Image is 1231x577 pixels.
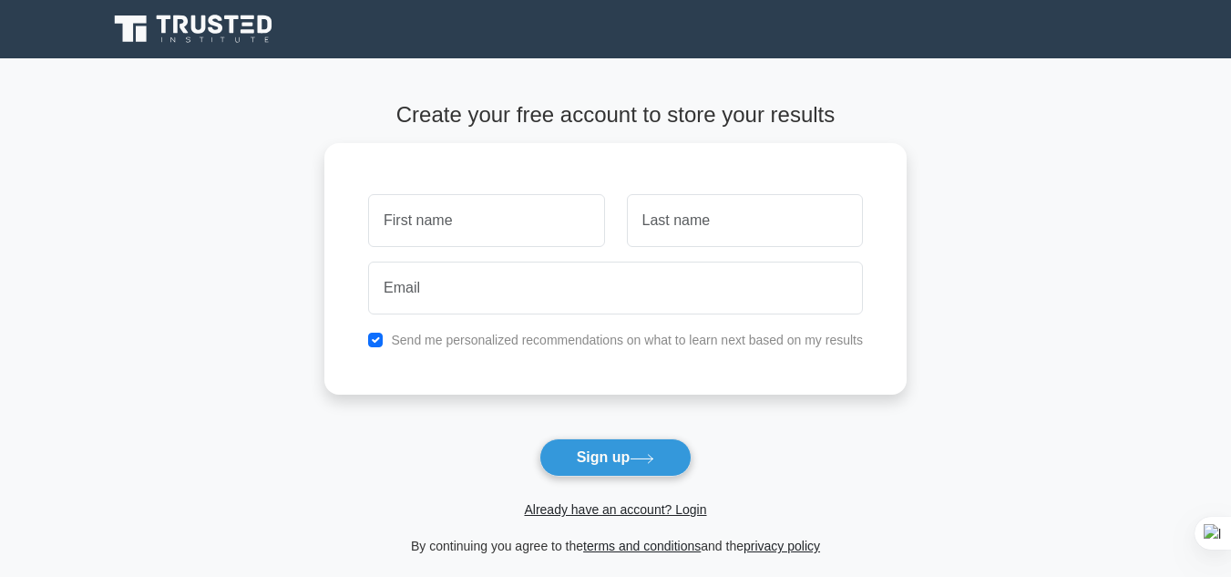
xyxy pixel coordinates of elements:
label: Send me personalized recommendations on what to learn next based on my results [391,333,863,347]
div: By continuing you agree to the and the [313,535,918,557]
a: Already have an account? Login [524,502,706,517]
a: privacy policy [744,539,820,553]
a: terms and conditions [583,539,701,553]
input: First name [368,194,604,247]
button: Sign up [539,438,692,477]
h4: Create your free account to store your results [324,102,907,129]
input: Email [368,262,863,314]
input: Last name [627,194,863,247]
